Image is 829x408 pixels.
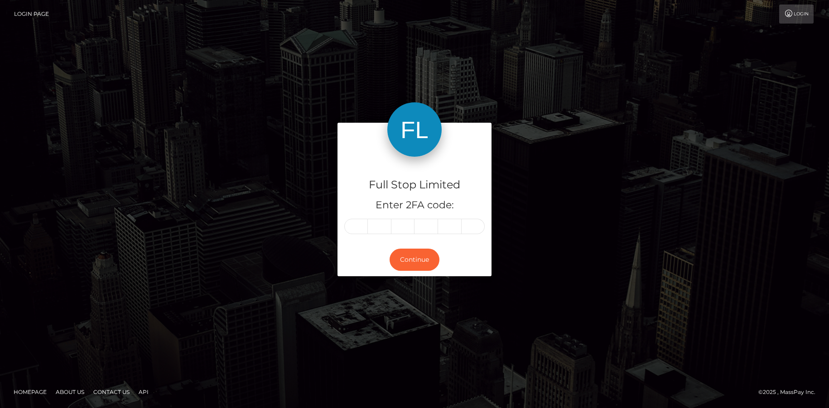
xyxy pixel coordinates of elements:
[90,385,133,399] a: Contact Us
[779,5,814,24] a: Login
[344,198,485,212] h5: Enter 2FA code:
[390,249,439,271] button: Continue
[758,387,822,397] div: © 2025 , MassPay Inc.
[10,385,50,399] a: Homepage
[135,385,152,399] a: API
[52,385,88,399] a: About Us
[387,102,442,157] img: Full Stop Limited
[344,177,485,193] h4: Full Stop Limited
[14,5,49,24] a: Login Page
